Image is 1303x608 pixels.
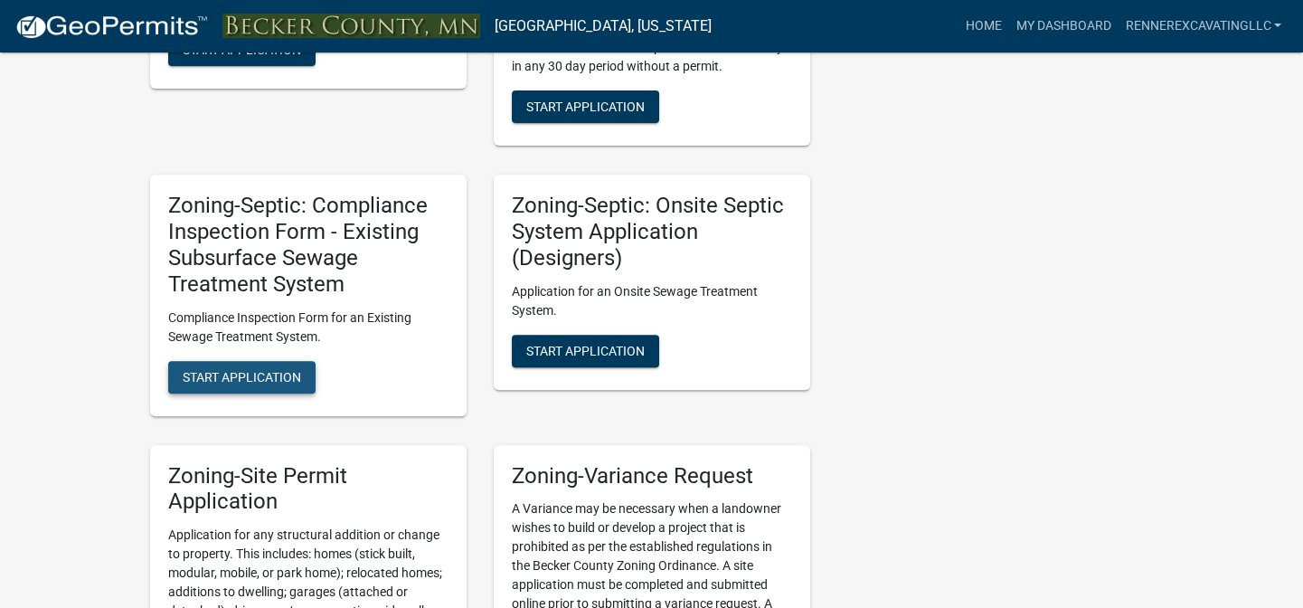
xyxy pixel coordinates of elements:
[512,90,659,123] button: Start Application
[1118,9,1289,43] a: rennerexcavatingllc
[512,193,792,271] h5: Zoning-Septic: Onsite Septic System Application (Designers)
[168,193,448,297] h5: Zoning-Septic: Compliance Inspection Form - Existing Subsurface Sewage Treatment System
[183,369,301,384] span: Start Application
[526,100,645,114] span: Start Application
[1008,9,1118,43] a: My Dashboard
[183,43,301,57] span: Start Application
[512,463,792,489] h5: Zoning-Variance Request
[495,11,712,42] a: [GEOGRAPHIC_DATA], [US_STATE]
[222,14,480,38] img: Becker County, Minnesota
[526,343,645,357] span: Start Application
[512,282,792,320] p: Application for an Onsite Sewage Treatment System.
[958,9,1008,43] a: Home
[168,463,448,516] h5: Zoning-Site Permit Application
[168,361,316,394] button: Start Application
[168,309,448,347] p: Compliance Inspection Form for an Existing Sewage Treatment System.
[512,335,659,367] button: Start Application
